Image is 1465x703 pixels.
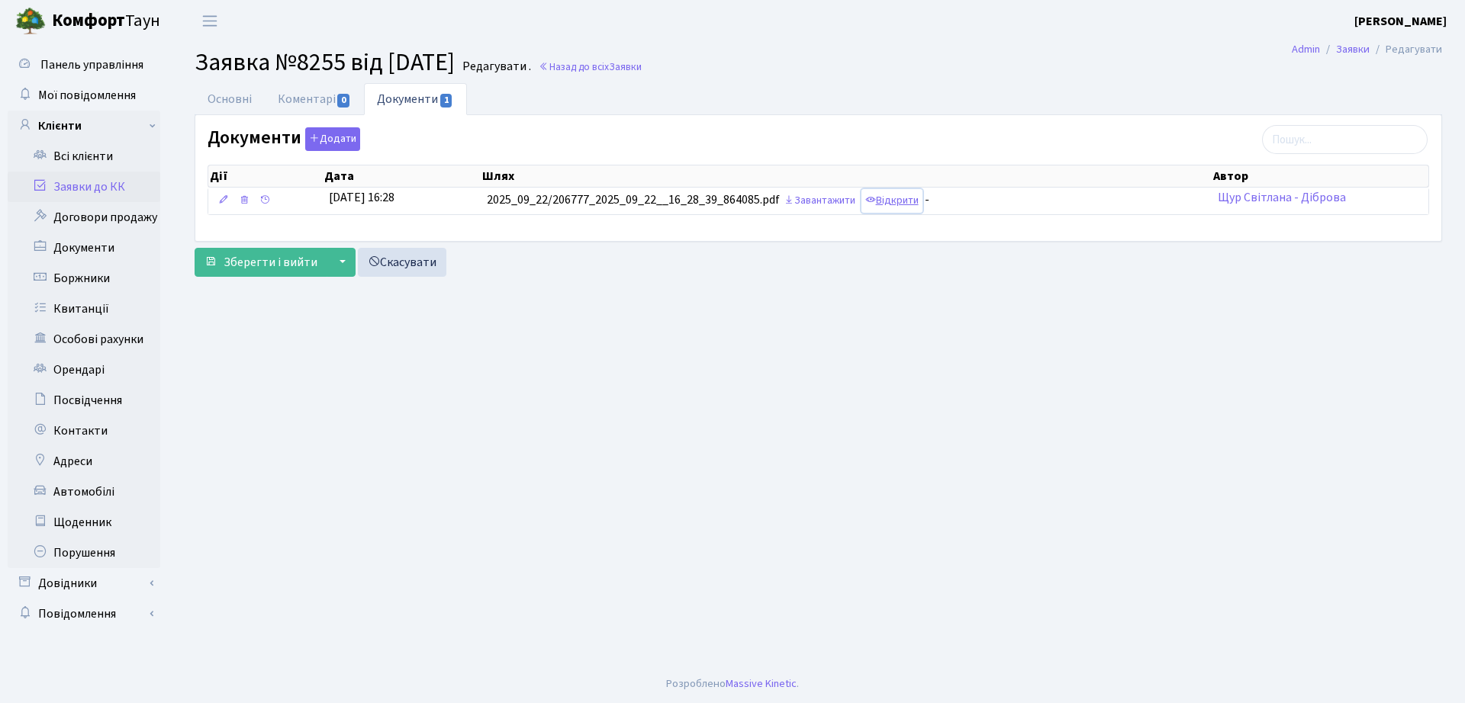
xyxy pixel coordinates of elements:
[323,165,481,187] th: Дата
[195,83,265,115] a: Основні
[1336,41,1370,57] a: Заявки
[1292,41,1320,57] a: Admin
[15,6,46,37] img: logo.png
[265,83,364,115] a: Коментарі
[8,80,160,111] a: Мої повідомлення
[8,416,160,446] a: Контакти
[52,8,125,33] b: Комфорт
[481,188,1212,214] td: 2025_09_22/206777_2025_09_22__16_28_39_864085.pdf
[8,477,160,507] a: Автомобілі
[481,165,1212,187] th: Шлях
[301,125,360,152] a: Додати
[305,127,360,151] button: Документи
[1218,189,1346,206] a: Щур Світлана - Діброва
[8,538,160,568] a: Порушення
[1354,13,1447,30] b: [PERSON_NAME]
[440,94,452,108] span: 1
[191,8,229,34] button: Переключити навігацію
[364,83,466,115] a: Документи
[40,56,143,73] span: Панель управління
[337,94,349,108] span: 0
[38,87,136,104] span: Мої повідомлення
[1370,41,1442,58] li: Редагувати
[52,8,160,34] span: Таун
[8,233,160,263] a: Документи
[195,45,455,80] span: Заявка №8255 від [DATE]
[8,294,160,324] a: Квитанції
[8,599,160,629] a: Повідомлення
[539,59,642,74] a: Назад до всіхЗаявки
[8,385,160,416] a: Посвідчення
[224,254,317,271] span: Зберегти і вийти
[780,189,859,213] a: Завантажити
[861,189,922,213] a: Відкрити
[208,165,323,187] th: Дії
[8,202,160,233] a: Договори продажу
[459,59,531,74] small: Редагувати .
[8,355,160,385] a: Орендарі
[1262,125,1428,154] input: Пошук...
[8,446,160,477] a: Адреси
[195,248,327,277] button: Зберегти і вийти
[8,141,160,172] a: Всі клієнти
[609,59,642,74] span: Заявки
[8,507,160,538] a: Щоденник
[8,50,160,80] a: Панель управління
[1212,165,1428,187] th: Автор
[8,324,160,355] a: Особові рахунки
[208,127,360,151] label: Документи
[358,248,446,277] a: Скасувати
[1269,34,1465,66] nav: breadcrumb
[329,189,394,206] span: [DATE] 16:28
[1354,12,1447,30] a: [PERSON_NAME]
[8,263,160,294] a: Боржники
[8,568,160,599] a: Довідники
[925,192,929,209] span: -
[8,172,160,202] a: Заявки до КК
[666,676,799,692] div: Розроблено .
[8,111,160,141] a: Клієнти
[726,676,797,692] a: Massive Kinetic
